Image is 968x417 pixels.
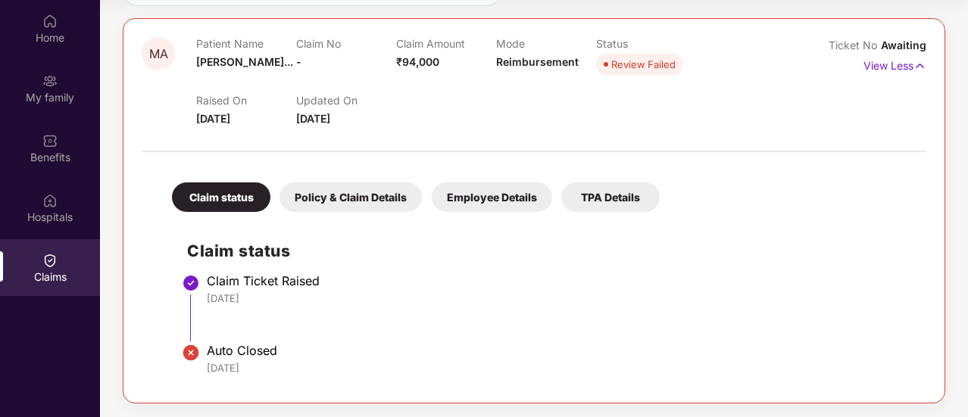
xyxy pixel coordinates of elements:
[207,273,911,288] div: Claim Ticket Raised
[182,274,200,292] img: svg+xml;base64,PHN2ZyBpZD0iU3RlcC1Eb25lLTMyeDMyIiB4bWxucz0iaHR0cDovL3d3dy53My5vcmcvMjAwMC9zdmciIH...
[196,112,230,125] span: [DATE]
[432,182,552,212] div: Employee Details
[187,238,911,263] h2: Claim status
[496,55,579,68] span: Reimbursement
[279,182,422,212] div: Policy & Claim Details
[182,344,200,362] img: svg+xml;base64,PHN2ZyBpZD0iU3RlcC1Eb25lLTIweDIwIiB4bWxucz0iaHR0cDovL3d3dy53My5vcmcvMjAwMC9zdmciIH...
[196,37,296,50] p: Patient Name
[829,39,881,51] span: Ticket No
[596,37,696,50] p: Status
[913,58,926,74] img: svg+xml;base64,PHN2ZyB4bWxucz0iaHR0cDovL3d3dy53My5vcmcvMjAwMC9zdmciIHdpZHRoPSIxNyIgaGVpZ2h0PSIxNy...
[207,361,911,375] div: [DATE]
[196,94,296,107] p: Raised On
[396,37,496,50] p: Claim Amount
[296,37,396,50] p: Claim No
[863,54,926,74] p: View Less
[881,39,926,51] span: Awaiting
[149,48,168,61] span: MA
[496,37,596,50] p: Mode
[42,193,58,208] img: svg+xml;base64,PHN2ZyBpZD0iSG9zcGl0YWxzIiB4bWxucz0iaHR0cDovL3d3dy53My5vcmcvMjAwMC9zdmciIHdpZHRoPS...
[611,57,676,72] div: Review Failed
[207,291,911,305] div: [DATE]
[561,182,660,212] div: TPA Details
[296,112,330,125] span: [DATE]
[42,133,58,148] img: svg+xml;base64,PHN2ZyBpZD0iQmVuZWZpdHMiIHhtbG5zPSJodHRwOi8vd3d3LnczLm9yZy8yMDAwL3N2ZyIgd2lkdGg9Ij...
[196,55,293,68] span: [PERSON_NAME]...
[42,253,58,268] img: svg+xml;base64,PHN2ZyBpZD0iQ2xhaW0iIHhtbG5zPSJodHRwOi8vd3d3LnczLm9yZy8yMDAwL3N2ZyIgd2lkdGg9IjIwIi...
[172,182,270,212] div: Claim status
[42,73,58,89] img: svg+xml;base64,PHN2ZyB3aWR0aD0iMjAiIGhlaWdodD0iMjAiIHZpZXdCb3g9IjAgMCAyMCAyMCIgZmlsbD0ibm9uZSIgeG...
[207,343,911,358] div: Auto Closed
[296,55,301,68] span: -
[296,94,396,107] p: Updated On
[42,14,58,29] img: svg+xml;base64,PHN2ZyBpZD0iSG9tZSIgeG1sbnM9Imh0dHA6Ly93d3cudzMub3JnLzIwMDAvc3ZnIiB3aWR0aD0iMjAiIG...
[396,55,439,68] span: ₹94,000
